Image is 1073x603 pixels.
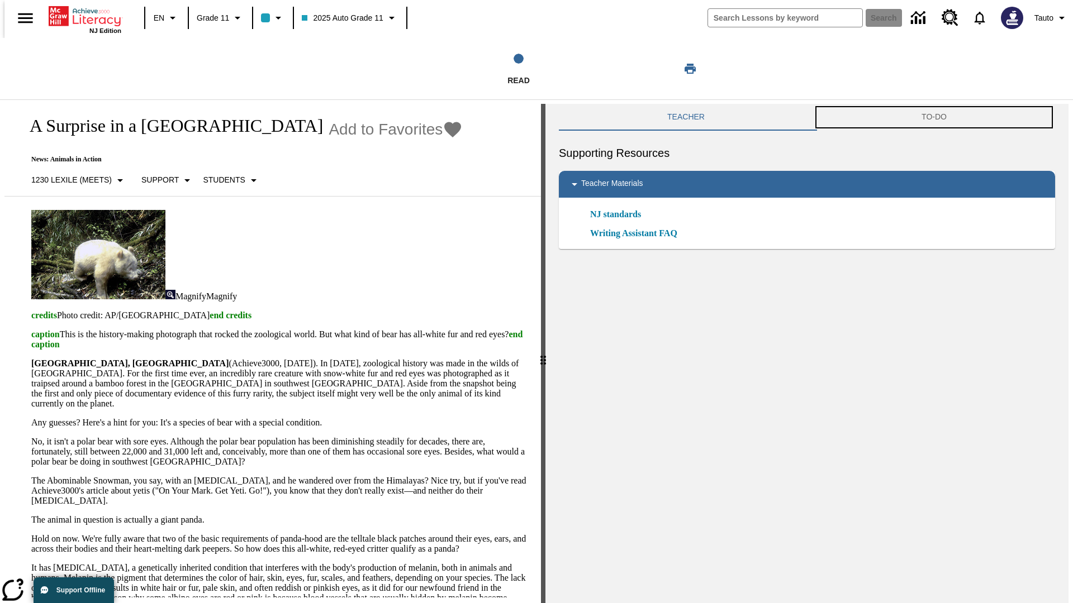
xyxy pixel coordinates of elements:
span: credits [31,310,57,320]
p: Photo credit: AP/[GEOGRAPHIC_DATA] [31,310,528,320]
button: Class color is light blue. Change class color [257,8,289,28]
h6: Supporting Resources [559,144,1055,162]
a: Writing Assistant FAQ [590,227,684,240]
div: reading [4,104,541,597]
button: Read step 1 of 1 [374,38,663,99]
a: NJ standards [590,208,648,221]
p: (Achieve3000, [DATE]). In [DATE], zoological history was made in the wilds of [GEOGRAPHIC_DATA]. ... [31,358,528,409]
div: Home [49,4,121,34]
div: Instructional Panel Tabs [559,104,1055,131]
p: The Abominable Snowman, you say, with an [MEDICAL_DATA], and he wandered over from the Himalayas?... [31,476,528,506]
span: Read [507,76,530,85]
strong: [GEOGRAPHIC_DATA], [GEOGRAPHIC_DATA] [31,358,229,368]
p: Support [141,174,179,186]
a: Resource Center, Will open in new tab [935,3,965,33]
button: Select a new avatar [994,3,1030,32]
button: Language: EN, Select a language [149,8,184,28]
span: end credits [210,310,251,320]
span: Grade 11 [197,12,229,24]
span: end caption [31,329,523,349]
h1: A Surprise in a [GEOGRAPHIC_DATA] [18,116,323,136]
button: Select Student [198,170,264,190]
p: No, it isn't a polar bear with sore eyes. Although the polar bear population has been diminishing... [31,437,528,467]
div: Press Enter or Spacebar and then press right and left arrow keys to move the slider [541,104,545,603]
button: Profile/Settings [1030,8,1073,28]
button: Class: 2025 Auto Grade 11, Select your class [297,8,402,28]
p: Hold on now. We're fully aware that two of the basic requirements of panda-hood are the telltale ... [31,534,528,554]
button: Teacher [559,104,813,131]
p: News: Animals in Action [18,155,463,164]
span: 2025 Auto Grade 11 [302,12,383,24]
p: 1230 Lexile (Meets) [31,174,112,186]
div: Teacher Materials [559,171,1055,198]
a: Data Center [904,3,935,33]
span: Tauto [1034,12,1053,24]
button: Scaffolds, Support [137,170,198,190]
p: This is the history-making photograph that rocked the zoological world. But what kind of bear has... [31,329,528,350]
button: Open side menu [9,2,42,35]
span: Support Offline [56,586,105,594]
p: The animal in question is actually a giant panda. [31,515,528,525]
button: Grade: Grade 11, Select a grade [192,8,249,28]
button: Select Lexile, 1230 Lexile (Meets) [27,170,131,190]
button: Print [672,59,708,79]
img: Magnify [165,290,175,299]
button: Add to Favorites - A Surprise in a Bamboo Forest [329,119,463,139]
span: EN [154,12,164,24]
button: TO-DO [813,104,1055,131]
button: Support Offline [34,577,114,603]
a: Notifications [965,3,994,32]
p: Any guesses? Here's a hint for you: It's a species of bear with a special condition. [31,418,528,428]
p: Teacher Materials [581,178,643,191]
img: albino pandas in China are sometimes mistaken for polar bears [31,210,165,299]
span: Magnify [206,291,237,301]
input: search field [708,9,862,27]
span: Add to Favorites [329,121,443,138]
div: activity [545,104,1069,603]
img: Avatar [1001,7,1023,29]
span: caption [31,329,60,339]
p: Students [203,174,245,186]
span: Magnify [175,291,206,301]
span: NJ Edition [89,27,121,34]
